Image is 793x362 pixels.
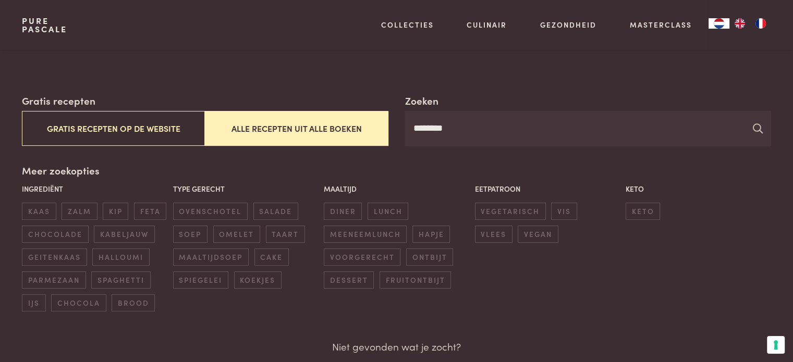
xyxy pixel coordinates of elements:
span: ijs [22,294,45,311]
span: voorgerecht [324,248,400,266]
button: Alle recepten uit alle boeken [205,111,388,146]
p: Type gerecht [173,183,319,194]
span: vegetarisch [475,203,546,220]
span: meeneemlunch [324,226,407,243]
a: NL [709,18,729,29]
span: soep [173,226,208,243]
span: koekjes [234,271,282,289]
span: fruitontbijt [380,271,451,289]
a: FR [750,18,771,29]
a: Collecties [381,19,434,30]
p: Ingrediënt [22,183,167,194]
a: EN [729,18,750,29]
p: Niet gevonden wat je zocht? [332,339,461,354]
span: diner [324,203,362,220]
span: brood [112,294,155,311]
aside: Language selected: Nederlands [709,18,771,29]
span: feta [134,203,166,220]
p: Maaltijd [324,183,469,194]
span: parmezaan [22,271,86,289]
span: kaas [22,203,56,220]
span: spiegelei [173,271,228,289]
span: omelet [213,226,260,243]
a: PurePascale [22,17,67,33]
span: keto [626,203,660,220]
span: hapje [412,226,450,243]
span: taart [266,226,305,243]
span: vlees [475,226,513,243]
a: Gezondheid [540,19,596,30]
span: spaghetti [91,271,150,289]
p: Keto [626,183,771,194]
label: Zoeken [405,93,438,108]
button: Uw voorkeuren voor toestemming voor trackingtechnologieën [767,336,785,354]
span: geitenkaas [22,248,87,266]
span: vegan [518,226,558,243]
a: Masterclass [630,19,692,30]
a: Culinair [467,19,507,30]
span: lunch [368,203,408,220]
span: halloumi [92,248,149,266]
label: Gratis recepten [22,93,95,108]
span: salade [253,203,298,220]
span: kip [103,203,128,220]
span: dessert [324,271,374,289]
button: Gratis recepten op de website [22,111,205,146]
span: chocolade [22,226,88,243]
span: maaltijdsoep [173,248,249,266]
span: cake [254,248,289,266]
ul: Language list [729,18,771,29]
span: ontbijt [406,248,453,266]
span: ovenschotel [173,203,248,220]
span: zalm [62,203,97,220]
p: Eetpatroon [475,183,620,194]
span: kabeljauw [94,226,154,243]
span: chocola [51,294,106,311]
div: Language [709,18,729,29]
span: vis [551,203,577,220]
